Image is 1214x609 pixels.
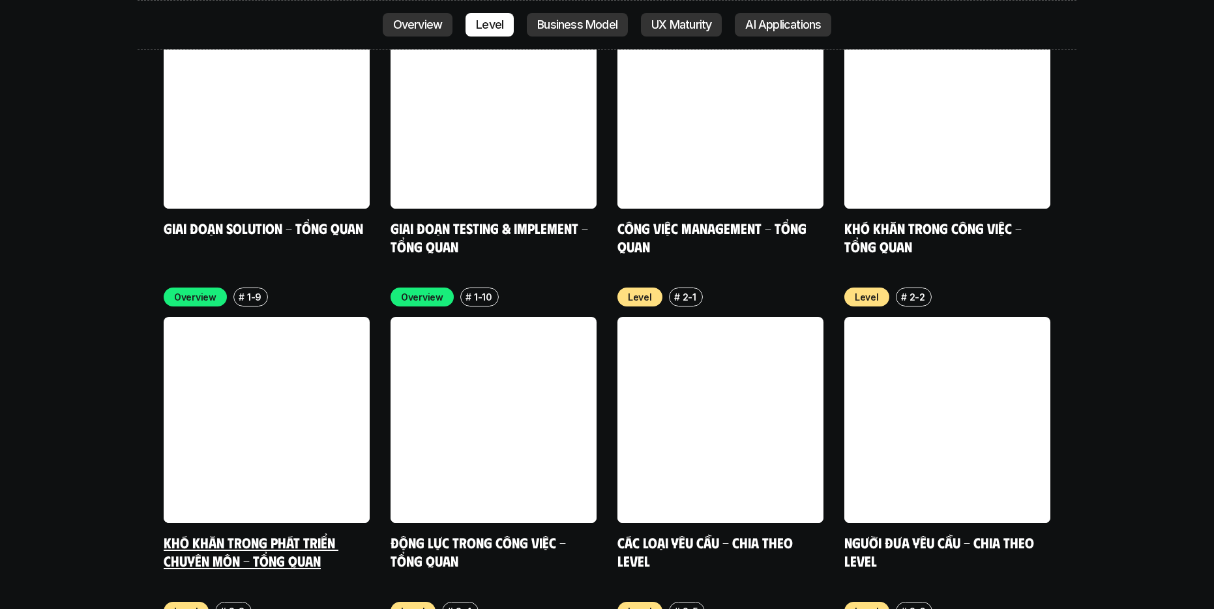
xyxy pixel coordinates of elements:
[844,533,1037,569] a: Người đưa yêu cầu - Chia theo Level
[617,533,796,569] a: Các loại yêu cầu - Chia theo level
[164,219,363,237] a: Giai đoạn Solution - Tổng quan
[383,13,453,37] a: Overview
[174,290,216,304] p: Overview
[683,290,696,304] p: 2-1
[466,292,471,302] h6: #
[844,219,1025,255] a: Khó khăn trong công việc - Tổng quan
[401,290,443,304] p: Overview
[617,219,810,255] a: Công việc Management - Tổng quan
[674,292,680,302] h6: #
[474,290,492,304] p: 1-10
[855,290,879,304] p: Level
[239,292,244,302] h6: #
[391,533,569,569] a: Động lực trong công việc - Tổng quan
[391,219,591,255] a: Giai đoạn Testing & Implement - Tổng quan
[628,290,652,304] p: Level
[247,290,261,304] p: 1-9
[910,290,925,304] p: 2-2
[164,533,338,569] a: Khó khăn trong phát triển chuyên môn - Tổng quan
[901,292,907,302] h6: #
